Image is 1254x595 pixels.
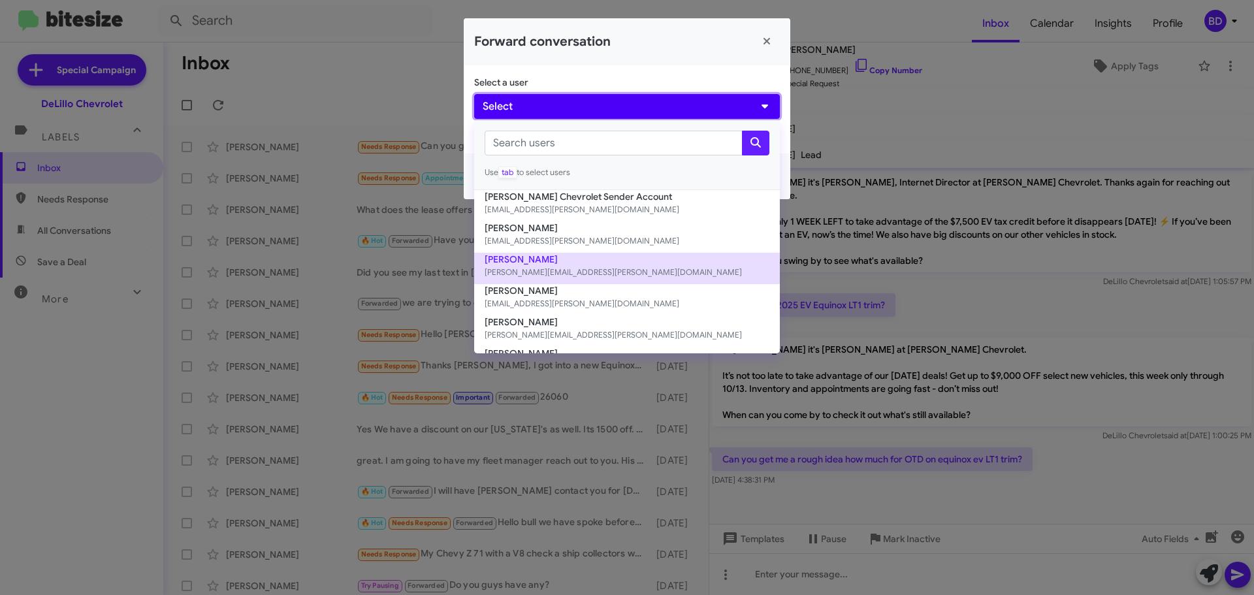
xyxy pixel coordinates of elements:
[483,99,513,114] span: Select
[474,190,780,221] button: [PERSON_NAME] Chevrolet Sender Account[EMAIL_ADDRESS][PERSON_NAME][DOMAIN_NAME]
[485,131,743,155] input: Search users
[474,284,780,315] button: [PERSON_NAME][EMAIL_ADDRESS][PERSON_NAME][DOMAIN_NAME]
[474,221,780,253] button: [PERSON_NAME][EMAIL_ADDRESS][PERSON_NAME][DOMAIN_NAME]
[485,166,769,179] small: Use to select users
[754,29,780,55] button: Close
[474,347,780,378] button: [PERSON_NAME][PERSON_NAME][EMAIL_ADDRESS][PERSON_NAME][DOMAIN_NAME]
[485,266,769,279] small: [PERSON_NAME][EMAIL_ADDRESS][PERSON_NAME][DOMAIN_NAME]
[474,315,780,347] button: [PERSON_NAME][PERSON_NAME][EMAIL_ADDRESS][PERSON_NAME][DOMAIN_NAME]
[474,94,780,119] button: Select
[498,167,517,178] span: tab
[485,329,769,342] small: [PERSON_NAME][EMAIL_ADDRESS][PERSON_NAME][DOMAIN_NAME]
[485,234,769,248] small: [EMAIL_ADDRESS][PERSON_NAME][DOMAIN_NAME]
[485,297,769,310] small: [EMAIL_ADDRESS][PERSON_NAME][DOMAIN_NAME]
[485,203,769,216] small: [EMAIL_ADDRESS][PERSON_NAME][DOMAIN_NAME]
[474,76,780,89] p: Select a user
[474,253,780,284] button: [PERSON_NAME][PERSON_NAME][EMAIL_ADDRESS][PERSON_NAME][DOMAIN_NAME]
[474,31,611,52] h2: Forward conversation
